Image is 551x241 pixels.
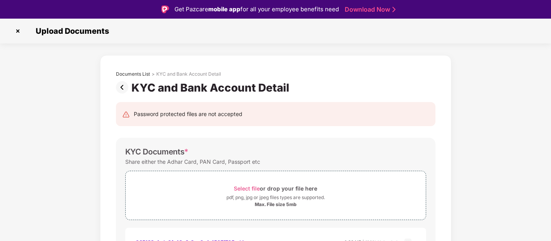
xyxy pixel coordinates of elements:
img: Stroke [392,5,396,14]
img: Logo [161,5,169,13]
div: KYC and Bank Account Detail [156,71,221,77]
span: Upload Documents [28,26,113,36]
span: Select fileor drop your file herepdf, png, jpg or jpeg files types are supported.Max. File size 5mb [126,177,426,214]
span: Select file [234,185,260,192]
div: pdf, png, jpg or jpeg files types are supported. [226,194,325,201]
div: Documents List [116,71,150,77]
div: Get Pazcare for all your employee benefits need [174,5,339,14]
div: Max. File size 5mb [255,201,297,208]
img: svg+xml;base64,PHN2ZyBpZD0iQ3Jvc3MtMzJ4MzIiIHhtbG5zPSJodHRwOi8vd3d3LnczLm9yZy8yMDAwL3N2ZyIgd2lkdG... [12,25,24,37]
div: Password protected files are not accepted [134,110,242,118]
img: svg+xml;base64,PHN2ZyB4bWxucz0iaHR0cDovL3d3dy53My5vcmcvMjAwMC9zdmciIHdpZHRoPSIyNCIgaGVpZ2h0PSIyNC... [122,111,130,118]
img: svg+xml;base64,PHN2ZyBpZD0iUHJldi0zMngzMiIgeG1sbnM9Imh0dHA6Ly93d3cudzMub3JnLzIwMDAvc3ZnIiB3aWR0aD... [116,81,131,94]
div: KYC and Bank Account Detail [131,81,292,94]
div: Share either the Adhar Card, PAN Card, Passport etc [125,156,260,167]
a: Download Now [345,5,393,14]
div: > [152,71,155,77]
div: KYC Documents [125,147,189,156]
div: or drop your file here [234,183,317,194]
strong: mobile app [208,5,240,13]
